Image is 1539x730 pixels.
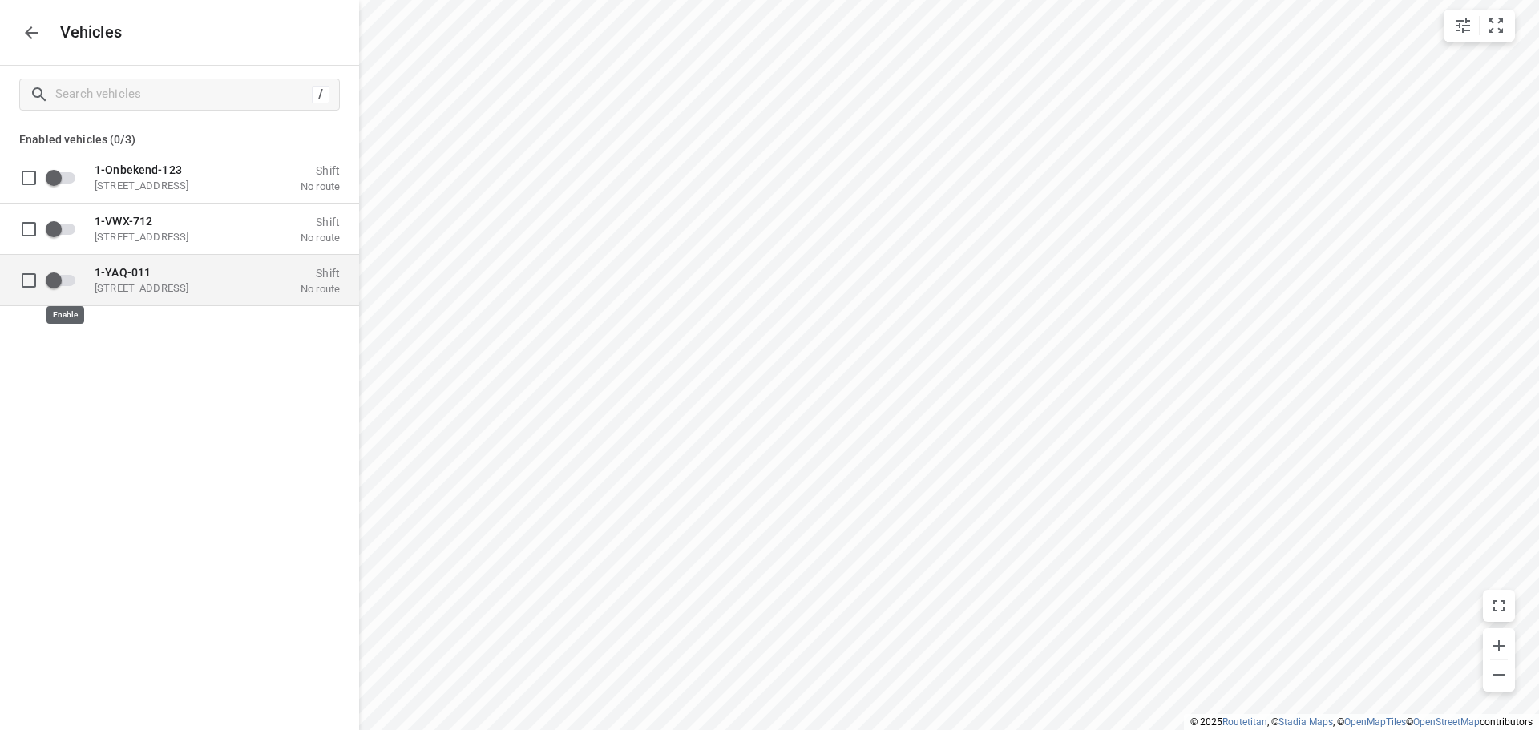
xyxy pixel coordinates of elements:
a: OpenStreetMap [1413,716,1480,728]
p: [STREET_ADDRESS] [95,179,255,192]
span: 1-YAQ-011 [95,265,151,278]
span: Enable [45,162,85,192]
p: Shift [301,215,340,228]
span: 1-Onbekend-123 [95,163,182,175]
p: Shift [301,266,340,279]
button: Fit zoom [1480,10,1512,42]
a: Routetitan [1222,716,1267,728]
span: Enable [45,213,85,244]
p: Shift [301,163,340,176]
p: No route [301,179,340,192]
div: small contained button group [1444,10,1515,42]
p: No route [301,282,340,295]
button: Map settings [1447,10,1479,42]
a: OpenMapTiles [1344,716,1406,728]
p: Vehicles [47,23,123,42]
li: © 2025 , © , © © contributors [1190,716,1533,728]
p: [STREET_ADDRESS] [95,281,255,294]
a: Stadia Maps [1278,716,1333,728]
div: / [312,86,329,103]
span: 1-VWX-712 [95,214,152,227]
input: Search vehicles [55,82,312,107]
p: No route [301,231,340,244]
p: [STREET_ADDRESS] [95,230,255,243]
